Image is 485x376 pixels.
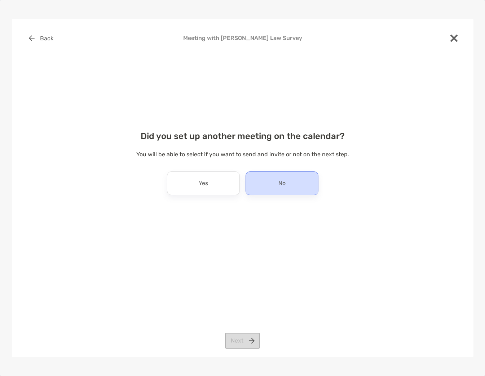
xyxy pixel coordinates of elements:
[23,30,59,46] button: Back
[23,150,462,159] p: You will be able to select if you want to send and invite or not on the next step.
[199,178,208,189] p: Yes
[23,35,462,41] h4: Meeting with [PERSON_NAME] Law Survey
[29,35,35,41] img: button icon
[450,35,458,42] img: close modal
[23,131,462,141] h4: Did you set up another meeting on the calendar?
[278,178,286,189] p: No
